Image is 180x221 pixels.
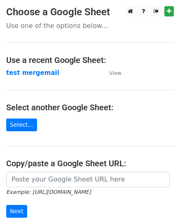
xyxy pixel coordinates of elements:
[109,70,122,76] small: View
[101,69,122,77] a: View
[6,119,37,131] a: Select...
[6,69,59,77] a: test mergemail
[6,172,170,187] input: Paste your Google Sheet URL here
[6,158,174,168] h4: Copy/paste a Google Sheet URL:
[6,205,27,218] input: Next
[6,189,91,195] small: Example: [URL][DOMAIN_NAME]
[6,55,174,65] h4: Use a recent Google Sheet:
[6,102,174,112] h4: Select another Google Sheet:
[6,6,174,18] h3: Choose a Google Sheet
[6,21,174,30] p: Use one of the options below...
